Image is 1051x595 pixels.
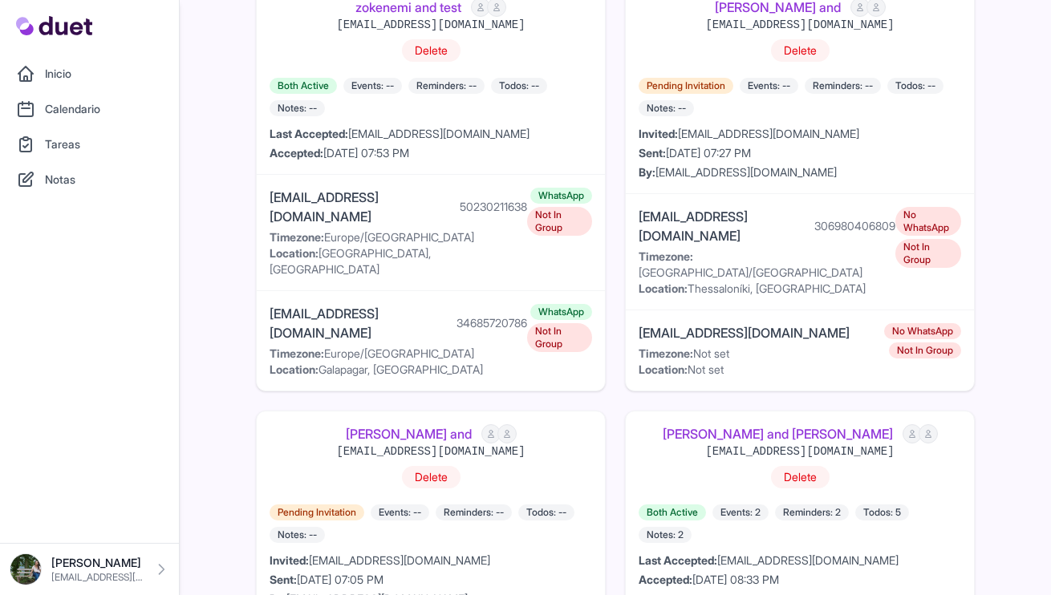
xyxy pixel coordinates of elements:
span: Reminders: -- [408,78,485,94]
div: [EMAIL_ADDRESS][DOMAIN_NAME] [639,126,961,142]
div: [EMAIL_ADDRESS][DOMAIN_NAME] [639,164,961,180]
span: Not In Group [889,342,961,358]
span: Notes: 2 [639,527,692,543]
span: Events: -- [740,78,798,94]
div: [EMAIL_ADDRESS][DOMAIN_NAME] [705,443,894,459]
div: 50230211638 [460,199,527,215]
span: Todos: 5 [855,504,909,520]
p: [PERSON_NAME] [51,555,144,571]
strong: Timezone: [639,249,693,263]
span: Reminders: 2 [775,504,849,520]
span: No WhatsApp [895,207,961,236]
strong: Accepted: [639,573,692,586]
div: 34685720786 [457,315,527,331]
span: Both Active [639,504,706,520]
strong: Location: [270,246,319,260]
span: Events: -- [371,504,429,520]
span: WhatsApp [530,304,592,320]
div: [EMAIL_ADDRESS][DOMAIN_NAME] [639,552,961,569]
span: No WhatsApp [884,323,961,339]
div: [DATE] 07:05 PM [270,572,592,588]
span: Pending Invitation [639,78,733,94]
strong: Sent: [639,146,666,160]
a: [PERSON_NAME] [EMAIL_ADDRESS][DOMAIN_NAME] [10,553,169,585]
div: 306980406809 [814,218,895,234]
a: Notas [10,164,169,196]
div: [EMAIL_ADDRESS][DOMAIN_NAME] [639,207,808,245]
strong: Timezone: [270,346,324,360]
div: [EMAIL_ADDRESS][DOMAIN_NAME] [336,443,525,459]
div: [EMAIL_ADDRESS][DOMAIN_NAME] [270,188,453,226]
div: [EMAIL_ADDRESS][DOMAIN_NAME] [270,552,592,569]
span: Notes: -- [270,527,325,543]
div: [DATE] 07:27 PM [639,145,961,161]
div: [EMAIL_ADDRESS][DOMAIN_NAME] [639,323,850,342]
span: Notes: -- [639,100,694,116]
div: [DATE] 08:33 PM [639,572,961,588]
strong: Accepted: [270,146,323,160]
a: Tareas [10,128,169,160]
img: DSC08576_Original.jpeg [10,553,42,585]
span: Both Active [270,78,337,94]
div: Not set [639,346,856,362]
span: Reminders: -- [805,78,881,94]
p: [EMAIL_ADDRESS][DOMAIN_NAME] [51,571,144,584]
strong: By: [639,165,655,179]
strong: Timezone: [639,346,693,360]
span: Todos: -- [518,504,574,520]
a: [PERSON_NAME] and [346,424,472,443]
strong: Last Accepted: [270,127,348,140]
a: Calendario [10,93,169,125]
div: Galapagar, [GEOGRAPHIC_DATA] [270,362,527,378]
span: Not In Group [895,239,961,268]
div: [EMAIL_ADDRESS][DOMAIN_NAME] [270,126,592,142]
strong: Timezone: [270,230,324,244]
span: Notes: -- [270,100,325,116]
span: Events: 2 [712,504,769,520]
div: [EMAIL_ADDRESS][DOMAIN_NAME] [270,304,450,342]
a: Inicio [10,58,169,90]
strong: Location: [270,362,319,376]
span: Not In Group [527,323,592,352]
div: [GEOGRAPHIC_DATA], [GEOGRAPHIC_DATA] [270,245,527,277]
div: Not set [639,362,856,378]
strong: Sent: [270,573,297,586]
strong: Location: [639,362,688,376]
span: Todos: -- [887,78,943,94]
div: Europe/[GEOGRAPHIC_DATA] [270,229,527,245]
button: Delete [771,466,830,488]
strong: Location: [639,281,688,295]
button: Delete [402,466,461,488]
div: [GEOGRAPHIC_DATA]/[GEOGRAPHIC_DATA] [639,249,895,281]
a: [PERSON_NAME] and [PERSON_NAME] [663,424,893,443]
button: Delete [402,39,461,62]
span: Reminders: -- [436,504,512,520]
span: WhatsApp [530,188,592,204]
span: Not In Group [527,207,592,236]
div: Europe/[GEOGRAPHIC_DATA] [270,346,527,362]
div: [DATE] 07:53 PM [270,145,592,161]
span: Pending Invitation [270,504,364,520]
strong: Invited: [270,553,309,567]
span: Todos: -- [491,78,547,94]
div: [EMAIL_ADDRESS][DOMAIN_NAME] [705,17,894,33]
div: Thessaloníki, [GEOGRAPHIC_DATA] [639,281,895,297]
div: [EMAIL_ADDRESS][DOMAIN_NAME] [336,17,525,33]
button: Delete [771,39,830,62]
strong: Invited: [639,127,678,140]
span: Events: -- [343,78,402,94]
strong: Last Accepted: [639,553,717,567]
